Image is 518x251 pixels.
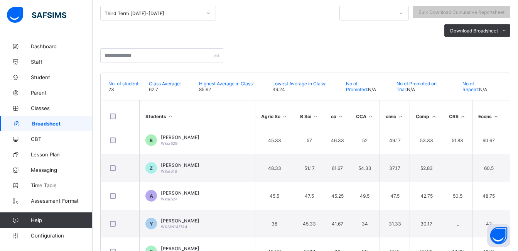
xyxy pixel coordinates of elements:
[161,190,199,196] span: [PERSON_NAME]
[294,126,325,154] td: 57
[462,81,479,92] span: No of Repeat:
[31,217,92,223] span: Help
[325,210,350,237] td: 41.67
[255,182,294,210] td: 45.5
[472,182,505,210] td: 48.75
[397,114,404,119] i: Sort in Ascending Order
[443,210,472,237] td: _
[397,81,437,92] span: No of Promoted on Trial:
[161,169,177,173] span: Wks/618
[410,100,443,132] th: Comp
[325,126,350,154] td: 46.33
[150,137,153,143] span: B
[350,182,380,210] td: 49.5
[325,154,350,182] td: 61.67
[350,210,380,237] td: 34
[450,28,498,34] span: Download Broadsheet
[161,134,199,140] span: [PERSON_NAME]
[108,86,114,92] span: 23
[149,81,181,86] span: Class Average:
[350,100,380,132] th: CCA
[31,43,93,49] span: Dashboard
[31,74,93,80] span: Student
[443,182,472,210] td: 50.5
[139,100,255,132] th: Students
[380,210,410,237] td: 31.33
[380,100,410,132] th: civic
[167,114,174,119] i: Sort Ascending
[161,197,178,201] span: Wks/624
[460,114,466,119] i: Sort in Ascending Order
[350,154,380,182] td: 54.33
[430,114,437,119] i: Sort in Ascending Order
[150,165,153,171] span: Z
[380,154,410,182] td: 37.17
[472,210,505,237] td: 42
[472,100,505,132] th: Econs
[472,126,505,154] td: 60.67
[368,86,376,92] span: N/A
[350,126,380,154] td: 52
[161,218,199,224] span: [PERSON_NAME]
[294,210,325,237] td: 45.33
[325,182,350,210] td: 45.25
[380,126,410,154] td: 49.17
[443,126,472,154] td: 51.83
[161,141,177,146] span: Wks/629
[294,100,325,132] th: B Sci
[443,154,472,182] td: _
[325,100,350,132] th: ca
[199,81,254,86] span: Highest Average in Class:
[346,81,368,92] span: No of Promoted:
[161,162,199,168] span: [PERSON_NAME]
[31,136,93,142] span: CBT
[108,81,140,86] span: No. of student:
[31,182,93,188] span: Time Table
[380,182,410,210] td: 47.5
[472,154,505,182] td: 60.5
[161,224,187,229] span: WKS/N14/744
[255,126,294,154] td: 45.33
[410,154,443,182] td: 52.83
[255,100,294,132] th: Agric Sc
[31,90,93,96] span: Parent
[479,86,487,92] span: N/A
[31,198,93,204] span: Assessment Format
[337,114,344,119] i: Sort in Ascending Order
[272,81,326,86] span: Lowest Average in Class:
[31,105,93,111] span: Classes
[294,154,325,182] td: 51.17
[312,114,319,119] i: Sort in Ascending Order
[294,182,325,210] td: 47.5
[418,9,505,15] span: Bulk Download Cumulative Reportsheet
[149,86,158,92] span: 62.7
[31,232,92,239] span: Configuration
[410,126,443,154] td: 53.33
[282,114,288,119] i: Sort in Ascending Order
[7,7,66,23] img: safsims
[105,10,202,16] div: Third Term [DATE]-[DATE]
[410,210,443,237] td: 30.17
[31,59,93,65] span: Staff
[31,151,93,158] span: Lesson Plan
[410,182,443,210] td: 42.75
[31,167,93,173] span: Messaging
[493,114,499,119] i: Sort in Ascending Order
[272,86,285,92] span: 39.24
[32,120,93,127] span: Broadsheet
[199,86,211,92] span: 85.62
[150,221,153,227] span: Y
[407,86,415,92] span: N/A
[443,100,472,132] th: CRS
[255,154,294,182] td: 48.33
[368,114,374,119] i: Sort in Ascending Order
[150,193,153,199] span: A
[487,224,510,247] button: Open asap
[255,210,294,237] td: 38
